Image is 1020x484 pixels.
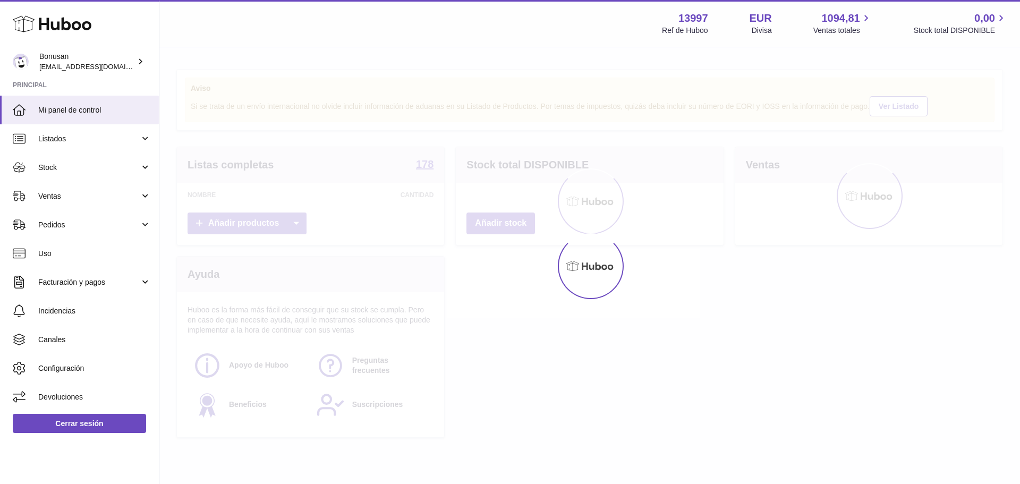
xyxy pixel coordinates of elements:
[13,54,29,70] img: info@bonusan.es
[914,11,1007,36] a: 0,00 Stock total DISPONIBLE
[39,52,135,72] div: Bonusan
[974,11,995,26] span: 0,00
[38,105,151,115] span: Mi panel de control
[750,11,772,26] strong: EUR
[38,363,151,373] span: Configuración
[39,62,156,71] span: [EMAIL_ADDRESS][DOMAIN_NAME]
[813,11,872,36] a: 1094,81 Ventas totales
[38,249,151,259] span: Uso
[13,414,146,433] a: Cerrar sesión
[38,335,151,345] span: Canales
[914,26,1007,36] span: Stock total DISPONIBLE
[38,191,140,201] span: Ventas
[38,392,151,402] span: Devoluciones
[821,11,860,26] span: 1094,81
[38,163,140,173] span: Stock
[752,26,772,36] div: Divisa
[38,220,140,230] span: Pedidos
[662,26,708,36] div: Ref de Huboo
[38,134,140,144] span: Listados
[38,277,140,287] span: Facturación y pagos
[813,26,872,36] span: Ventas totales
[38,306,151,316] span: Incidencias
[678,11,708,26] strong: 13997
